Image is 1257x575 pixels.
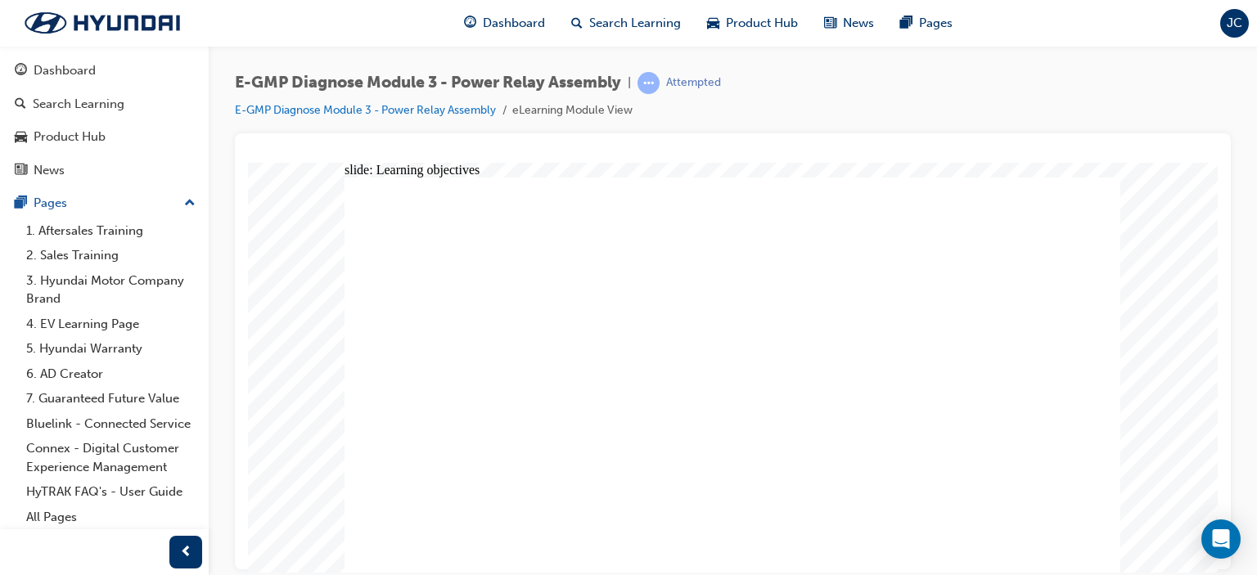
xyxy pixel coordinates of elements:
[20,362,202,387] a: 6. AD Creator
[20,479,202,505] a: HyTRAK FAQ's - User Guide
[15,196,27,211] span: pages-icon
[20,336,202,362] a: 5. Hyundai Warranty
[887,7,966,40] a: pages-iconPages
[7,155,202,186] a: News
[7,122,202,152] a: Product Hub
[843,14,874,33] span: News
[1220,9,1249,38] button: JC
[900,13,912,34] span: pages-icon
[824,13,836,34] span: news-icon
[451,7,558,40] a: guage-iconDashboard
[15,164,27,178] span: news-icon
[15,64,27,79] span: guage-icon
[180,542,192,563] span: prev-icon
[694,7,811,40] a: car-iconProduct Hub
[20,411,202,437] a: Bluelink - Connected Service
[1201,519,1241,559] div: Open Intercom Messenger
[8,6,196,40] img: Trak
[919,14,953,33] span: Pages
[34,128,106,146] div: Product Hub
[1227,14,1242,33] span: JC
[20,268,202,312] a: 3. Hyundai Motor Company Brand
[464,13,476,34] span: guage-icon
[7,56,202,86] a: Dashboard
[726,14,798,33] span: Product Hub
[20,386,202,411] a: 7. Guaranteed Future Value
[235,74,621,92] span: E-GMP Diagnose Module 3 - Power Relay Assembly
[34,161,65,180] div: News
[33,95,124,114] div: Search Learning
[628,74,631,92] span: |
[7,89,202,119] a: Search Learning
[20,243,202,268] a: 2. Sales Training
[20,436,202,479] a: Connex - Digital Customer Experience Management
[20,218,202,244] a: 1. Aftersales Training
[707,13,719,34] span: car-icon
[235,103,496,117] a: E-GMP Diagnose Module 3 - Power Relay Assembly
[571,13,583,34] span: search-icon
[15,97,26,112] span: search-icon
[638,72,660,94] span: learningRecordVerb_ATTEMPT-icon
[184,193,196,214] span: up-icon
[666,75,721,91] div: Attempted
[7,188,202,218] button: Pages
[7,52,202,188] button: DashboardSearch LearningProduct HubNews
[15,130,27,145] span: car-icon
[34,194,67,213] div: Pages
[558,7,694,40] a: search-iconSearch Learning
[811,7,887,40] a: news-iconNews
[20,505,202,530] a: All Pages
[20,312,202,337] a: 4. EV Learning Page
[483,14,545,33] span: Dashboard
[589,14,681,33] span: Search Learning
[34,61,96,80] div: Dashboard
[512,101,633,120] li: eLearning Module View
